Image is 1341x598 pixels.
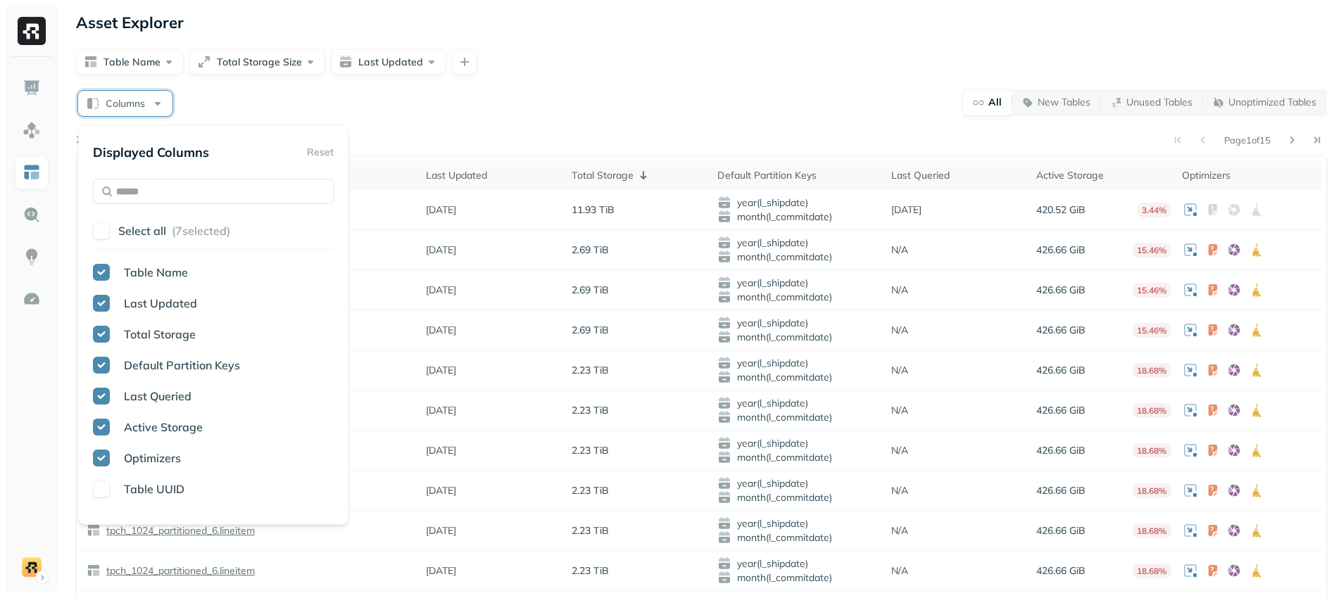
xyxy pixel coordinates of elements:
[1036,284,1085,297] p: 426.66 GiB
[93,144,209,160] p: Displayed Columns
[717,316,880,330] span: year(l_shipdate)
[101,524,255,537] a: tpch_1024_partitioned_6.lineitem
[1133,564,1171,578] p: 18.68%
[124,451,181,465] span: Optimizers
[1036,203,1085,217] p: 420.52 GiB
[717,290,880,304] span: month(l_commitdate)
[1224,134,1271,146] p: Page 1 of 15
[23,205,41,224] img: Query Explorer
[124,296,197,310] span: Last Updated
[717,530,880,545] span: month(l_commitdate)
[103,564,255,578] p: tpch_1024_partitioned_6.lineitem
[124,482,184,496] span: Table UUID
[18,17,46,45] img: Ryft
[103,524,255,537] p: tpch_1024_partitioned_6.lineitem
[717,436,880,450] span: year(l_shipdate)
[1038,96,1090,109] p: New Tables
[1133,283,1171,298] p: 15.46%
[1133,403,1171,418] p: 18.68%
[189,49,325,75] button: Total Storage Size
[87,523,101,537] img: table
[118,224,166,238] p: Select all
[426,203,456,217] p: [DATE]
[124,265,188,279] span: Table Name
[76,133,146,147] p: 233 tables found
[23,79,41,97] img: Dashboard
[572,564,609,578] p: 2.23 TiB
[891,524,908,537] p: N/A
[23,163,41,182] img: Asset Explorer
[23,121,41,139] img: Assets
[22,557,42,577] img: demo
[717,236,880,250] span: year(l_shipdate)
[124,358,240,372] span: Default Partition Keys
[891,203,921,217] p: [DATE]
[1126,96,1192,109] p: Unused Tables
[1036,484,1085,497] p: 426.66 GiB
[1036,243,1085,257] p: 426.66 GiB
[1133,363,1171,378] p: 18.68%
[426,243,456,257] p: [DATE]
[426,364,456,377] p: [DATE]
[1228,96,1316,109] p: Unoptimized Tables
[717,490,880,504] span: month(l_commitdate)
[891,324,908,337] p: N/A
[1133,483,1171,498] p: 18.68%
[124,420,203,434] span: Active Storage
[717,356,880,370] span: year(l_shipdate)
[426,324,456,337] p: [DATE]
[1036,444,1085,457] p: 426.66 GiB
[891,169,1026,182] div: Last Queried
[891,564,908,578] p: N/A
[572,243,609,257] p: 2.69 TiB
[426,444,456,457] p: [DATE]
[891,404,908,417] p: N/A
[1133,443,1171,458] p: 18.68%
[891,364,908,377] p: N/A
[572,167,706,184] div: Total Storage
[87,564,101,578] img: table
[78,91,172,116] button: Columns
[426,284,456,297] p: [DATE]
[1182,169,1316,182] div: Optimizers
[572,364,609,377] p: 2.23 TiB
[891,284,908,297] p: N/A
[717,396,880,410] span: year(l_shipdate)
[1138,203,1171,217] p: 3.44%
[101,564,255,578] a: tpch_1024_partitioned_6.lineitem
[331,49,446,75] button: Last Updated
[891,444,908,457] p: N/A
[1036,364,1085,377] p: 426.66 GiB
[717,476,880,490] span: year(l_shipdate)
[572,284,609,297] p: 2.69 TiB
[1036,169,1171,182] div: Active Storage
[572,484,609,497] p: 2.23 TiB
[426,404,456,417] p: [DATE]
[1133,243,1171,257] p: 15.46%
[988,96,1002,109] p: All
[717,330,880,344] span: month(l_commitdate)
[717,210,880,224] span: month(l_commitdate)
[572,524,609,537] p: 2.23 TiB
[1036,404,1085,417] p: 426.66 GiB
[717,370,880,384] span: month(l_commitdate)
[426,169,560,182] div: Last Updated
[717,410,880,424] span: month(l_commitdate)
[717,250,880,264] span: month(l_commitdate)
[717,196,880,210] span: year(l_shipdate)
[426,484,456,497] p: [DATE]
[1036,564,1085,578] p: 426.66 GiB
[118,218,334,243] button: Select all (7selected)
[717,556,880,571] span: year(l_shipdate)
[717,516,880,530] span: year(l_shipdate)
[1036,524,1085,537] p: 426.66 GiB
[426,524,456,537] p: [DATE]
[1133,323,1171,338] p: 15.46%
[1036,324,1085,337] p: 426.66 GiB
[572,324,609,337] p: 2.69 TiB
[572,203,615,217] p: 11.93 TiB
[717,450,880,464] span: month(l_commitdate)
[76,13,184,32] p: Asset Explorer
[572,404,609,417] p: 2.23 TiB
[572,444,609,457] p: 2.23 TiB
